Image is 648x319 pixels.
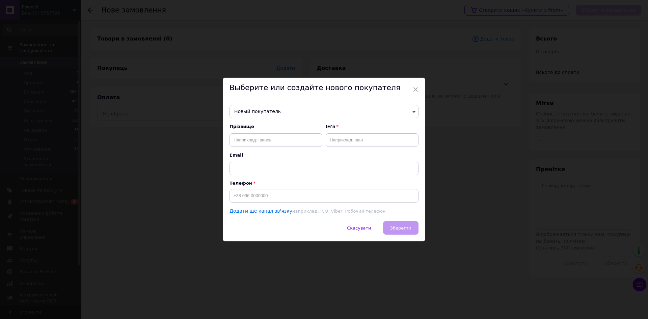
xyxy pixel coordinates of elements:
input: Наприклад: Іванов [230,133,322,147]
input: Наприклад: Іван [326,133,418,147]
a: Додати ще канал зв'язку [230,208,292,214]
input: +38 096 0000000 [230,189,418,203]
span: Ім'я [326,124,418,130]
div: Выберите или создайте нового покупателя [223,78,425,98]
span: × [412,84,418,95]
button: Скасувати [340,221,378,235]
span: Новый покупатель [230,105,418,118]
span: наприклад, ICQ, Viber, Робочий телефон [292,209,385,214]
span: Email [230,152,418,158]
span: Прізвище [230,124,322,130]
p: Телефон [230,181,418,186]
span: Скасувати [347,225,371,231]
